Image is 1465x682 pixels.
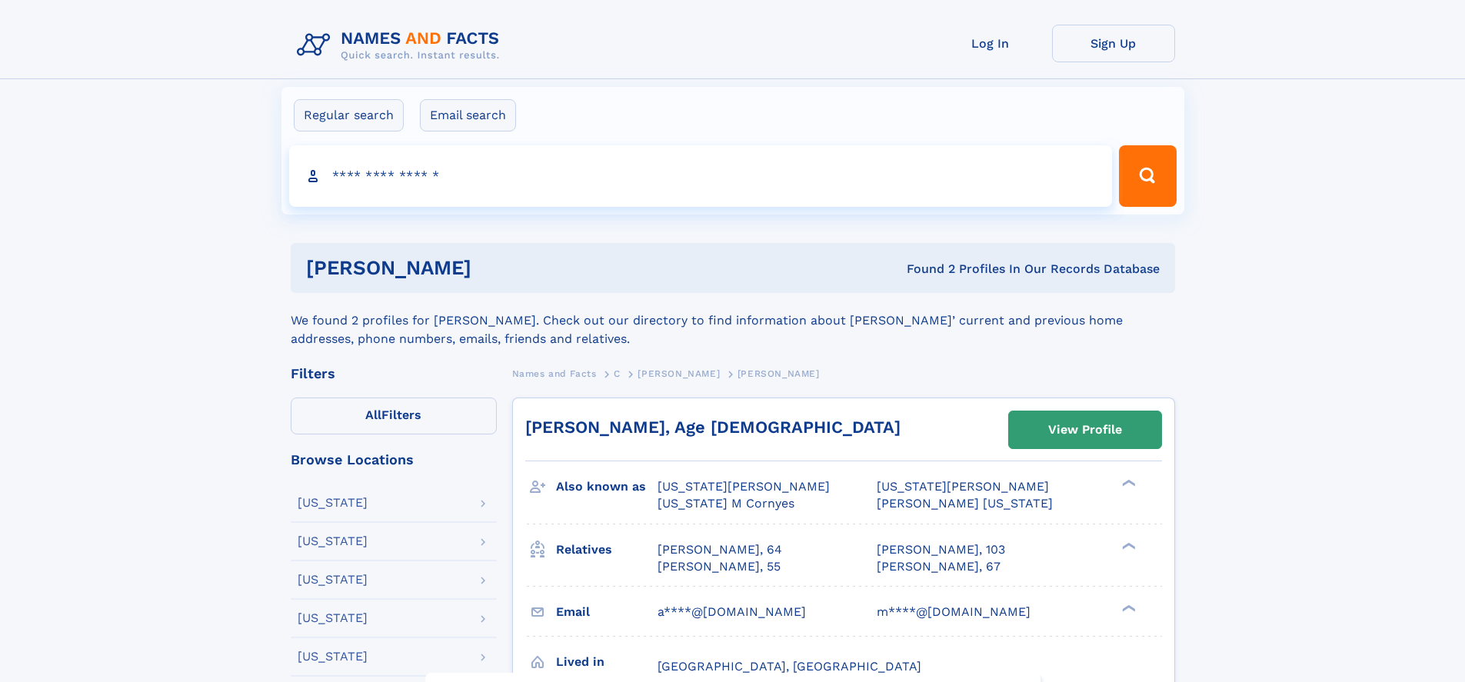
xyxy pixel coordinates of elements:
div: Browse Locations [291,453,497,467]
button: Search Button [1119,145,1176,207]
div: ❯ [1118,478,1137,488]
span: [US_STATE][PERSON_NAME] [658,479,830,494]
img: Logo Names and Facts [291,25,512,66]
div: We found 2 profiles for [PERSON_NAME]. Check out our directory to find information about [PERSON_... [291,293,1175,348]
h3: Email [556,599,658,625]
a: C [614,364,621,383]
label: Regular search [294,99,404,131]
span: [US_STATE][PERSON_NAME] [877,479,1049,494]
label: Filters [291,398,497,434]
h3: Lived in [556,649,658,675]
a: [PERSON_NAME], 103 [877,541,1005,558]
span: All [365,408,381,422]
a: [PERSON_NAME] [638,364,720,383]
a: [PERSON_NAME], Age [DEMOGRAPHIC_DATA] [525,418,901,437]
a: [PERSON_NAME], 55 [658,558,781,575]
a: [PERSON_NAME], 67 [877,558,1001,575]
span: [PERSON_NAME] [638,368,720,379]
div: ❯ [1118,603,1137,613]
div: [US_STATE] [298,574,368,586]
div: View Profile [1048,412,1122,447]
div: Found 2 Profiles In Our Records Database [689,261,1160,278]
span: C [614,368,621,379]
a: [PERSON_NAME], 64 [658,541,782,558]
h1: [PERSON_NAME] [306,258,689,278]
span: [PERSON_NAME] [737,368,820,379]
span: [US_STATE] M Cornyes [658,496,794,511]
h3: Relatives [556,537,658,563]
a: View Profile [1009,411,1161,448]
div: [US_STATE] [298,650,368,663]
label: Email search [420,99,516,131]
a: Log In [929,25,1052,62]
input: search input [289,145,1113,207]
div: Filters [291,367,497,381]
a: Names and Facts [512,364,597,383]
div: [US_STATE] [298,497,368,509]
div: [US_STATE] [298,535,368,547]
div: [US_STATE] [298,612,368,624]
div: ❯ [1118,541,1137,551]
span: [PERSON_NAME] [US_STATE] [877,496,1053,511]
span: [GEOGRAPHIC_DATA], [GEOGRAPHIC_DATA] [658,659,921,674]
h3: Also known as [556,474,658,500]
a: Sign Up [1052,25,1175,62]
